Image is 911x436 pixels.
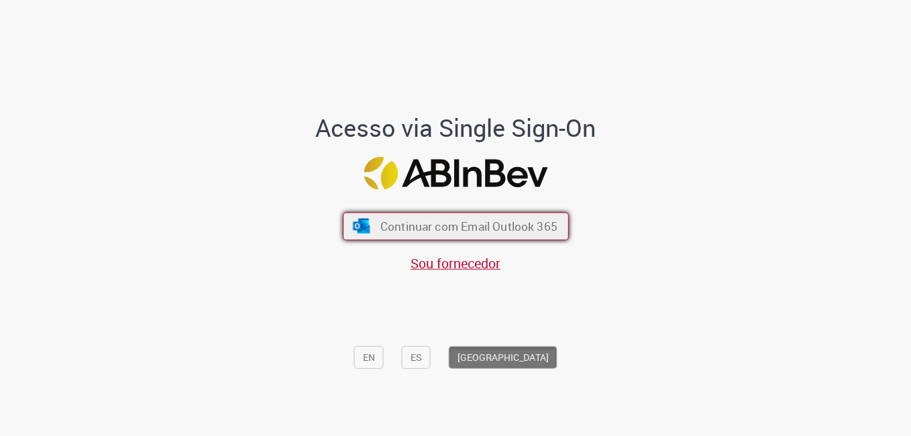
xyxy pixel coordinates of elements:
span: Continuar com Email Outlook 365 [380,219,557,234]
button: ícone Azure/Microsoft 360 Continuar com Email Outlook 365 [343,213,569,241]
button: [GEOGRAPHIC_DATA] [449,346,557,369]
button: ES [402,346,431,369]
button: EN [354,346,384,369]
a: Sou fornecedor [411,254,500,272]
h1: Acesso via Single Sign-On [270,114,642,141]
img: Logo ABInBev [364,157,547,190]
img: ícone Azure/Microsoft 360 [352,219,371,233]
